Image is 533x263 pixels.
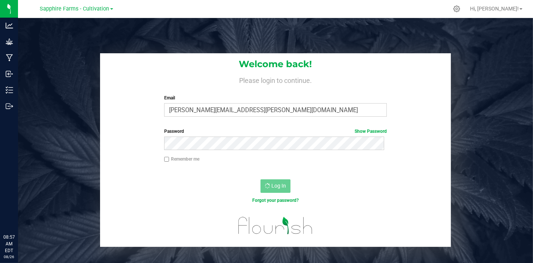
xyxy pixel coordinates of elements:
p: 08/26 [3,254,15,260]
h4: Please login to continue. [100,75,451,84]
button: Log In [261,179,290,193]
span: Log In [271,183,286,189]
inline-svg: Inbound [6,70,13,78]
a: Show Password [355,129,387,134]
inline-svg: Inventory [6,86,13,94]
div: Manage settings [452,5,461,12]
inline-svg: Manufacturing [6,54,13,62]
p: 08:57 AM EDT [3,234,15,254]
img: flourish_logo.svg [232,212,319,240]
span: Sapphire Farms - Cultivation [40,6,109,12]
h1: Welcome back! [100,59,451,69]
label: Email [164,95,387,101]
inline-svg: Analytics [6,22,13,29]
input: Remember me [164,157,169,162]
span: Hi, [PERSON_NAME]! [470,6,519,12]
a: Forgot your password? [252,198,299,203]
inline-svg: Grow [6,38,13,45]
inline-svg: Outbound [6,102,13,110]
span: Password [164,129,184,134]
label: Remember me [164,156,199,162]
